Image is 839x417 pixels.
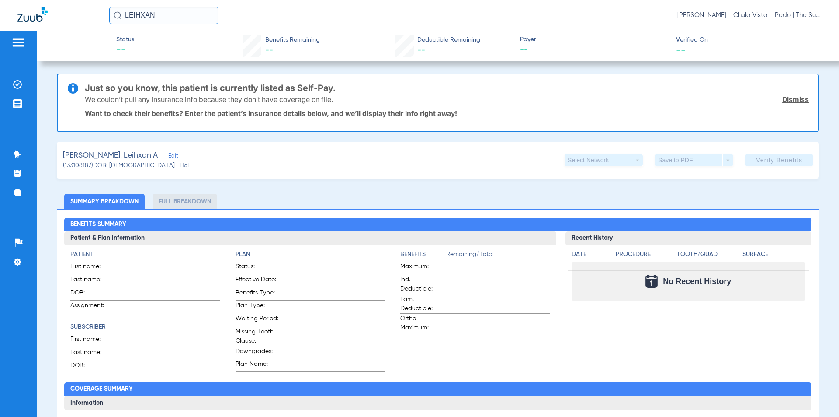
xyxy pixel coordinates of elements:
[676,46,686,55] span: --
[64,194,145,209] li: Summary Breakdown
[70,250,220,259] h4: Patient
[236,288,278,300] span: Benefits Type:
[68,83,78,94] img: info-icon
[417,46,425,54] span: --
[236,360,278,371] span: Plan Name:
[795,375,839,417] iframe: Chat Widget
[677,250,739,262] app-breakdown-title: Tooth/Quad
[265,35,320,45] span: Benefits Remaining
[168,153,176,161] span: Edit
[616,250,674,262] app-breakdown-title: Procedure
[236,250,385,259] h4: Plan
[109,7,218,24] input: Search for patients
[64,231,556,245] h3: Patient & Plan Information
[70,322,220,332] h4: Subscriber
[572,250,608,262] app-breakdown-title: Date
[236,347,278,359] span: Downgrades:
[417,35,480,45] span: Deductible Remaining
[616,250,674,259] h4: Procedure
[70,361,113,373] span: DOB:
[677,11,822,20] span: [PERSON_NAME] - Chula Vista - Pedo | The Super Dentists
[85,95,333,104] p: We couldn’t pull any insurance info because they don’t have coverage on file.
[400,275,443,294] span: Ind. Deductible:
[114,11,121,19] img: Search Icon
[400,295,443,313] span: Fam. Deductible:
[676,35,825,45] span: Verified On
[70,335,113,347] span: First name:
[236,275,278,287] span: Effective Date:
[236,314,278,326] span: Waiting Period:
[782,95,809,104] a: Dismiss
[153,194,217,209] li: Full Breakdown
[17,7,48,22] img: Zuub Logo
[64,382,811,396] h2: Coverage Summary
[70,262,113,274] span: First name:
[572,250,608,259] h4: Date
[265,46,273,54] span: --
[663,277,731,286] span: No Recent History
[85,84,809,92] h3: Just so you know, this patient is currently listed as Self-Pay.
[70,301,113,313] span: Assignment:
[742,250,805,259] h4: Surface
[85,109,809,118] p: Want to check their benefits? Enter the patient’s insurance details below, and we’ll display thei...
[565,231,811,245] h3: Recent History
[11,37,25,48] img: hamburger-icon
[400,262,443,274] span: Maximum:
[64,218,811,232] h2: Benefits Summary
[116,35,134,44] span: Status
[64,396,811,410] h3: Information
[677,250,739,259] h4: Tooth/Quad
[63,161,192,170] span: (133108187) DOB: [DEMOGRAPHIC_DATA] - HoH
[116,45,134,57] span: --
[520,45,669,56] span: --
[63,150,158,161] span: [PERSON_NAME], Leihxan A
[520,35,669,44] span: Payer
[236,301,278,313] span: Plan Type:
[70,348,113,360] span: Last name:
[645,275,658,288] img: Calendar
[236,262,278,274] span: Status:
[70,275,113,287] span: Last name:
[400,250,446,259] h4: Benefits
[742,250,805,262] app-breakdown-title: Surface
[236,327,278,346] span: Missing Tooth Clause:
[400,314,443,333] span: Ortho Maximum:
[400,250,446,262] app-breakdown-title: Benefits
[446,250,550,262] span: Remaining/Total
[70,288,113,300] span: DOB:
